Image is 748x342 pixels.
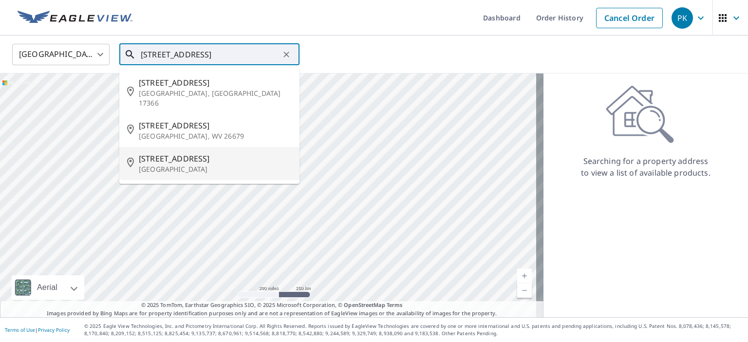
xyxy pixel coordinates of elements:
[84,323,743,337] p: © 2025 Eagle View Technologies, Inc. and Pictometry International Corp. All Rights Reserved. Repo...
[141,301,403,309] span: © 2025 TomTom, Earthstar Geographics SIO, © 2025 Microsoft Corporation, ©
[139,153,292,164] span: [STREET_ADDRESS]
[596,8,663,28] a: Cancel Order
[280,48,293,61] button: Clear
[141,41,280,68] input: Search by address or latitude-longitude
[580,155,711,179] p: Searching for a property address to view a list of available products.
[517,269,532,283] a: Current Level 5, Zoom In
[387,301,403,308] a: Terms
[139,89,292,108] p: [GEOGRAPHIC_DATA], [GEOGRAPHIC_DATA] 17366
[12,41,110,68] div: [GEOGRAPHIC_DATA]
[34,275,60,300] div: Aerial
[344,301,385,308] a: OpenStreetMap
[18,11,132,25] img: EV Logo
[517,283,532,298] a: Current Level 5, Zoom Out
[139,120,292,131] span: [STREET_ADDRESS]
[139,164,292,174] p: [GEOGRAPHIC_DATA]
[5,326,35,333] a: Terms of Use
[139,131,292,141] p: [GEOGRAPHIC_DATA], WV 26679
[672,7,693,29] div: PK
[5,327,70,333] p: |
[38,326,70,333] a: Privacy Policy
[139,77,292,89] span: [STREET_ADDRESS]
[12,275,84,300] div: Aerial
